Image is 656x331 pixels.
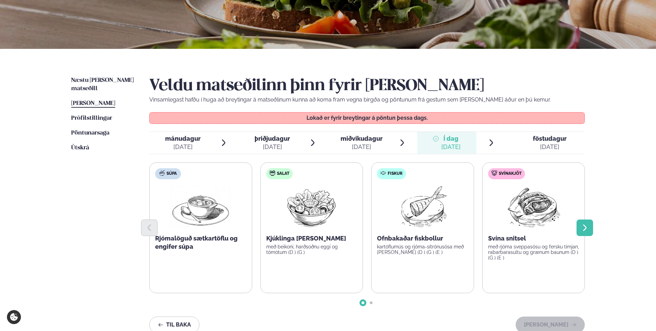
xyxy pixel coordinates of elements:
[441,135,461,143] span: Í dag
[165,135,201,142] span: mánudagur
[441,143,461,151] div: [DATE]
[377,244,468,255] p: kartöflumús og rjóma-sítrónusósa með [PERSON_NAME] (D ) (G ) (E )
[492,170,497,176] img: pork.svg
[266,244,357,255] p: með beikoni, harðsoðnu eggi og tómötum (D ) (G )
[166,171,177,177] span: Súpa
[71,129,109,137] a: Pöntunarsaga
[488,234,579,243] p: Svína snitsel
[71,100,115,106] span: [PERSON_NAME]
[159,170,165,176] img: soup.svg
[149,76,585,96] h2: Veldu matseðilinn þinn fyrir [PERSON_NAME]
[362,301,364,304] span: Go to slide 1
[255,143,290,151] div: [DATE]
[71,76,136,93] a: Næstu [PERSON_NAME] matseðill
[577,220,593,236] button: Next slide
[71,114,112,122] a: Prófílstillingar
[499,171,521,177] span: Svínakjöt
[170,185,231,229] img: Soup.png
[149,96,585,104] p: Vinsamlegast hafðu í huga að breytingar á matseðlinum kunna að koma fram vegna birgða og pöntunum...
[157,115,578,121] p: Lokað er fyrir breytingar á pöntun þessa dags.
[155,234,246,251] p: Rjómalöguð sætkartöflu og engifer súpa
[7,310,21,324] a: Cookie settings
[71,130,109,136] span: Pöntunarsaga
[533,143,567,151] div: [DATE]
[71,144,89,152] a: Útskrá
[370,301,373,304] span: Go to slide 2
[270,170,275,176] img: salad.svg
[165,143,201,151] div: [DATE]
[503,185,564,229] img: Pork-Meat.png
[488,244,579,260] p: með rjóma sveppasósu og fersku timjan, rabarbarasultu og grænum baunum (D ) (G ) (E )
[377,234,468,243] p: Ofnbakaðar fiskbollur
[71,115,112,121] span: Prófílstillingar
[388,171,402,177] span: Fiskur
[266,234,357,243] p: Kjúklinga [PERSON_NAME]
[71,145,89,151] span: Útskrá
[533,135,567,142] span: föstudagur
[255,135,290,142] span: þriðjudagur
[341,143,383,151] div: [DATE]
[71,77,134,92] span: Næstu [PERSON_NAME] matseðill
[141,220,158,236] button: Previous slide
[392,185,453,229] img: Fish.png
[380,170,386,176] img: fish.svg
[341,135,383,142] span: miðvikudagur
[281,185,342,229] img: Salad.png
[71,99,115,108] a: [PERSON_NAME]
[277,171,289,177] span: Salat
